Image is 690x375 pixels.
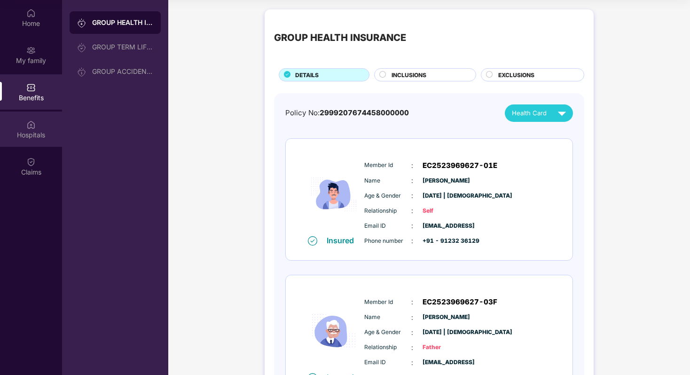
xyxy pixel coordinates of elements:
img: svg+xml;base64,PHN2ZyBpZD0iSG9zcGl0YWxzIiB4bWxucz0iaHR0cDovL3d3dy53My5vcmcvMjAwMC9zdmciIHdpZHRoPS... [26,120,36,129]
span: : [411,176,413,186]
div: Insured [327,236,360,245]
img: icon [306,290,362,372]
img: svg+xml;base64,PHN2ZyB3aWR0aD0iMjAiIGhlaWdodD0iMjAiIHZpZXdCb3g9IjAgMCAyMCAyMCIgZmlsbD0ibm9uZSIgeG... [77,18,86,28]
span: Member Id [364,161,411,170]
span: Self [423,207,470,215]
span: 2999207674458000000 [320,108,409,117]
img: svg+xml;base64,PHN2ZyBpZD0iQ2xhaW0iIHhtbG5zPSJodHRwOi8vd3d3LnczLm9yZy8yMDAwL3N2ZyIgd2lkdGg9IjIwIi... [26,157,36,167]
span: EC2523969627-01E [423,160,497,171]
span: : [411,327,413,338]
button: Health Card [505,104,573,122]
span: Name [364,176,411,185]
span: Age & Gender [364,328,411,337]
span: : [411,221,413,231]
span: Name [364,313,411,322]
div: GROUP ACCIDENTAL INSURANCE [92,68,153,75]
span: INCLUSIONS [392,71,426,80]
img: svg+xml;base64,PHN2ZyB4bWxucz0iaHR0cDovL3d3dy53My5vcmcvMjAwMC9zdmciIHZpZXdCb3g9IjAgMCAyNCAyNCIgd2... [554,105,570,121]
span: Age & Gender [364,191,411,200]
span: [EMAIL_ADDRESS] [423,222,470,231]
div: Policy No: [285,107,409,119]
span: +91 - 91232 36129 [423,237,470,246]
img: svg+xml;base64,PHN2ZyBpZD0iQmVuZWZpdHMiIHhtbG5zPSJodHRwOi8vd3d3LnczLm9yZy8yMDAwL3N2ZyIgd2lkdGg9Ij... [26,83,36,92]
span: [PERSON_NAME] [423,176,470,185]
span: Father [423,343,470,352]
span: : [411,206,413,216]
span: DETAILS [295,71,319,80]
span: : [411,312,413,323]
img: svg+xml;base64,PHN2ZyB4bWxucz0iaHR0cDovL3d3dy53My5vcmcvMjAwMC9zdmciIHdpZHRoPSIxNiIgaGVpZ2h0PSIxNi... [308,236,317,246]
span: EC2523969627-03F [423,296,497,308]
span: Relationship [364,207,411,215]
span: [PERSON_NAME] [423,313,470,322]
span: : [411,160,413,171]
span: [DATE] | [DEMOGRAPHIC_DATA] [423,191,470,200]
span: Phone number [364,237,411,246]
div: GROUP TERM LIFE INSURANCE [92,43,153,51]
span: : [411,236,413,246]
span: EXCLUSIONS [498,71,534,80]
span: : [411,358,413,368]
img: svg+xml;base64,PHN2ZyBpZD0iSG9tZSIgeG1sbnM9Imh0dHA6Ly93d3cudzMub3JnLzIwMDAvc3ZnIiB3aWR0aD0iMjAiIG... [26,8,36,18]
img: icon [306,153,362,235]
img: svg+xml;base64,PHN2ZyB3aWR0aD0iMjAiIGhlaWdodD0iMjAiIHZpZXdCb3g9IjAgMCAyMCAyMCIgZmlsbD0ibm9uZSIgeG... [77,43,86,52]
img: svg+xml;base64,PHN2ZyB3aWR0aD0iMjAiIGhlaWdodD0iMjAiIHZpZXdCb3g9IjAgMCAyMCAyMCIgZmlsbD0ibm9uZSIgeG... [77,67,86,77]
span: Relationship [364,343,411,352]
span: Member Id [364,298,411,307]
span: : [411,343,413,353]
span: [DATE] | [DEMOGRAPHIC_DATA] [423,328,470,337]
span: Email ID [364,222,411,231]
img: svg+xml;base64,PHN2ZyB3aWR0aD0iMjAiIGhlaWdodD0iMjAiIHZpZXdCb3g9IjAgMCAyMCAyMCIgZmlsbD0ibm9uZSIgeG... [26,46,36,55]
span: Health Card [512,108,547,118]
span: [EMAIL_ADDRESS] [423,358,470,367]
span: Email ID [364,358,411,367]
div: GROUP HEALTH INSURANCE [274,30,406,45]
span: : [411,191,413,201]
div: GROUP HEALTH INSURANCE [92,18,153,27]
span: : [411,297,413,307]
